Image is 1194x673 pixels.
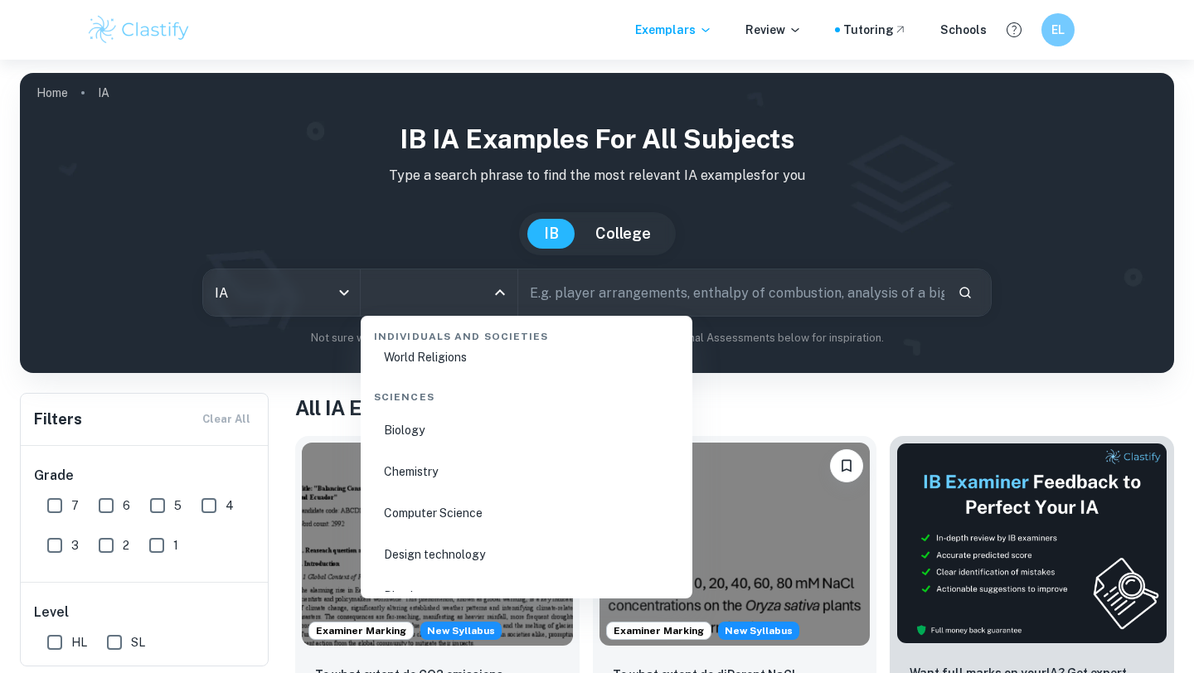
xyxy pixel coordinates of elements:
[34,408,82,431] h6: Filters
[367,453,686,491] li: Chemistry
[607,623,711,638] span: Examiner Marking
[1000,16,1028,44] button: Help and Feedback
[1041,13,1075,46] button: EL
[420,622,502,640] span: New Syllabus
[123,536,129,554] span: 2
[33,119,1161,159] h1: IB IA examples for all subjects
[518,269,944,316] input: E.g. player arrangements, enthalpy of combustion, analysis of a big city...
[226,496,234,515] span: 4
[86,13,192,46] img: Clastify logo
[367,376,686,411] div: Sciences
[123,496,130,515] span: 6
[98,84,109,102] p: IA
[71,496,79,515] span: 7
[718,622,799,640] span: New Syllabus
[367,577,686,615] li: Physics
[1049,21,1068,39] h6: EL
[71,633,87,651] span: HL
[367,316,686,351] div: Individuals and Societies
[635,21,712,39] p: Exemplars
[34,603,256,622] h6: Level
[830,449,863,482] button: Bookmark
[173,536,178,554] span: 1
[203,269,360,316] div: IA
[718,622,799,640] div: Starting from the May 2026 session, the ESS IA requirements have changed. We created this exempla...
[131,633,145,651] span: SL
[302,443,573,646] img: ESS IA example thumbnail: To what extent do CO2 emissions contribu
[174,496,182,515] span: 5
[20,73,1174,373] img: profile cover
[367,535,686,574] li: Design technology
[33,330,1161,346] p: Not sure what to search for? You can always look through our example Internal Assessments below f...
[745,21,802,39] p: Review
[309,623,413,638] span: Examiner Marking
[34,466,256,486] h6: Grade
[488,281,512,304] button: Close
[367,494,686,532] li: Computer Science
[367,411,686,449] li: Biology
[951,278,979,307] button: Search
[71,536,79,554] span: 3
[367,338,686,376] li: World Religions
[599,443,871,646] img: ESS IA example thumbnail: To what extent do diPerent NaCl concentr
[940,21,987,39] a: Schools
[420,622,502,640] div: Starting from the May 2026 session, the ESS IA requirements have changed. We created this exempla...
[36,81,68,104] a: Home
[295,393,1174,423] h1: All IA Examples
[896,443,1167,644] img: Thumbnail
[579,219,667,249] button: College
[843,21,907,39] a: Tutoring
[33,166,1161,186] p: Type a search phrase to find the most relevant IA examples for you
[527,219,575,249] button: IB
